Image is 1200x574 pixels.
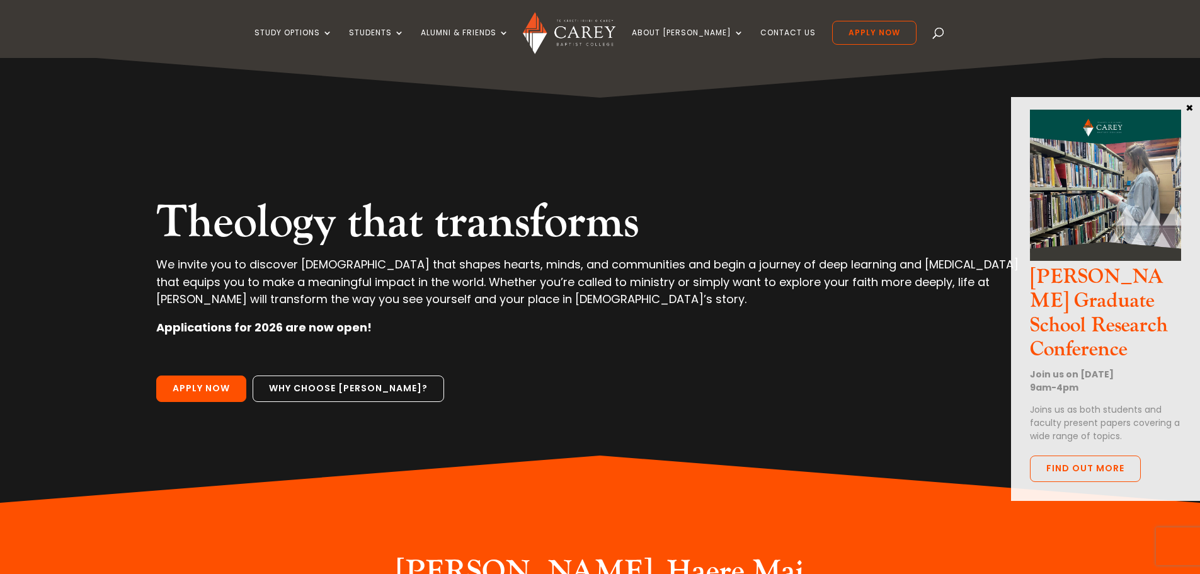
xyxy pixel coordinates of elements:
[1183,101,1196,113] button: Close
[1030,110,1181,261] img: CGS Research Conference
[254,28,333,58] a: Study Options
[349,28,404,58] a: Students
[1030,368,1114,381] strong: Join us on [DATE]
[1030,403,1181,443] p: Joins us as both students and faculty present papers covering a wide range of topics.
[832,21,917,45] a: Apply Now
[156,195,1043,256] h2: Theology that transforms
[632,28,744,58] a: About [PERSON_NAME]
[156,319,372,335] strong: Applications for 2026 are now open!
[1030,381,1078,394] strong: 9am-4pm
[156,376,246,402] a: Apply Now
[760,28,816,58] a: Contact Us
[156,256,1043,319] p: We invite you to discover [DEMOGRAPHIC_DATA] that shapes hearts, minds, and communities and begin...
[1030,456,1141,482] a: Find out more
[421,28,509,58] a: Alumni & Friends
[1030,265,1181,369] h3: [PERSON_NAME] Graduate School Research Conference
[523,12,615,54] img: Carey Baptist College
[1030,250,1181,265] a: CGS Research Conference
[253,376,444,402] a: Why choose [PERSON_NAME]?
